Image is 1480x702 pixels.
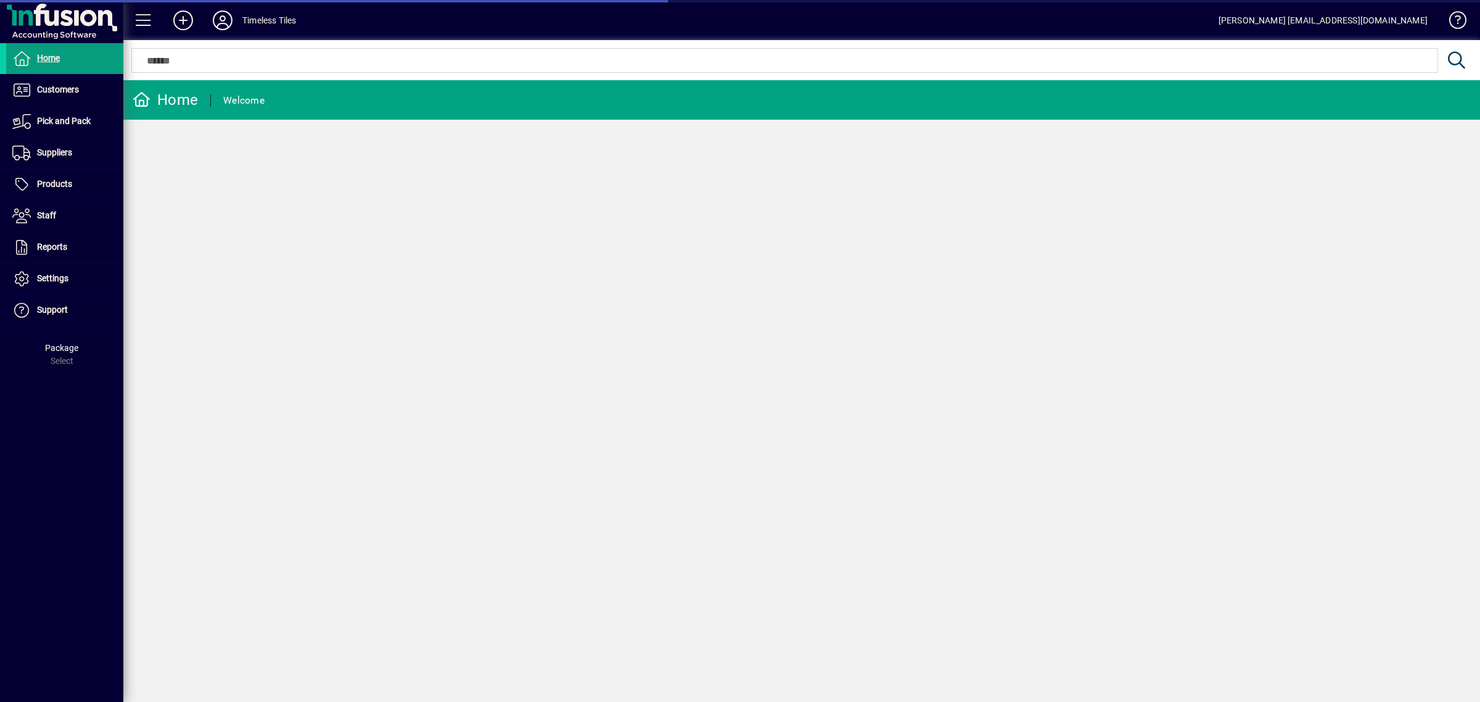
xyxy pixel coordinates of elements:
[1219,10,1428,30] div: [PERSON_NAME] [EMAIL_ADDRESS][DOMAIN_NAME]
[37,53,60,63] span: Home
[37,305,68,315] span: Support
[133,90,198,110] div: Home
[223,91,265,110] div: Welcome
[37,210,56,220] span: Staff
[6,138,123,168] a: Suppliers
[6,200,123,231] a: Staff
[203,9,242,31] button: Profile
[6,263,123,294] a: Settings
[45,343,78,353] span: Package
[6,295,123,326] a: Support
[37,273,68,283] span: Settings
[37,179,72,189] span: Products
[6,232,123,263] a: Reports
[37,147,72,157] span: Suppliers
[37,85,79,94] span: Customers
[1440,2,1465,43] a: Knowledge Base
[37,242,67,252] span: Reports
[242,10,296,30] div: Timeless Tiles
[6,75,123,105] a: Customers
[37,116,91,126] span: Pick and Pack
[6,169,123,200] a: Products
[6,106,123,137] a: Pick and Pack
[163,9,203,31] button: Add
